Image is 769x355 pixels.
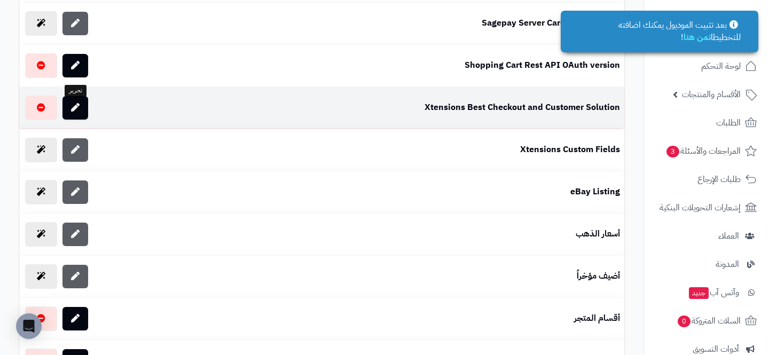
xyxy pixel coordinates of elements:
[666,146,679,157] span: 3
[678,315,690,327] span: 0
[650,110,763,136] a: الطلبات
[650,167,763,192] a: طلبات الإرجاع
[465,59,620,72] b: Shopping Cart Rest API OAuth version
[570,185,620,198] b: eBay Listing
[684,31,709,44] a: من هنا
[716,115,741,130] span: الطلبات
[701,59,741,74] span: لوحة التحكم
[696,8,759,30] img: logo-2.png
[689,287,709,299] span: جديد
[677,313,741,328] span: السلات المتروكة
[650,280,763,305] a: وآتس آبجديد
[682,87,741,102] span: الأقسام والمنتجات
[520,143,620,156] b: Xtensions Custom Fields
[574,312,620,325] b: أقسام المتجر
[650,138,763,164] a: المراجعات والأسئلة3
[716,257,739,272] span: المدونة
[650,53,763,79] a: لوحة التحكم
[650,251,763,277] a: المدونة
[16,313,42,339] div: Open Intercom Messenger
[718,228,739,243] span: العملاء
[577,270,620,282] b: أضيف مؤخراً
[650,223,763,249] a: العملاء
[697,172,741,187] span: طلبات الإرجاع
[65,85,87,97] div: تحرير
[688,285,739,300] span: وآتس آب
[665,144,741,159] span: المراجعات والأسئلة
[650,308,763,334] a: السلات المتروكة0
[425,101,620,114] b: Xtensions Best Checkout and Customer Solution
[576,227,620,240] b: أسعار الذهب
[561,11,758,52] div: بعد تثبيت الموديول يمكنك اضافته للتخطيطات !
[650,195,763,220] a: إشعارات التحويلات البنكية
[660,200,741,215] span: إشعارات التحويلات البنكية
[482,17,620,29] b: Sagepay Server Card Management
